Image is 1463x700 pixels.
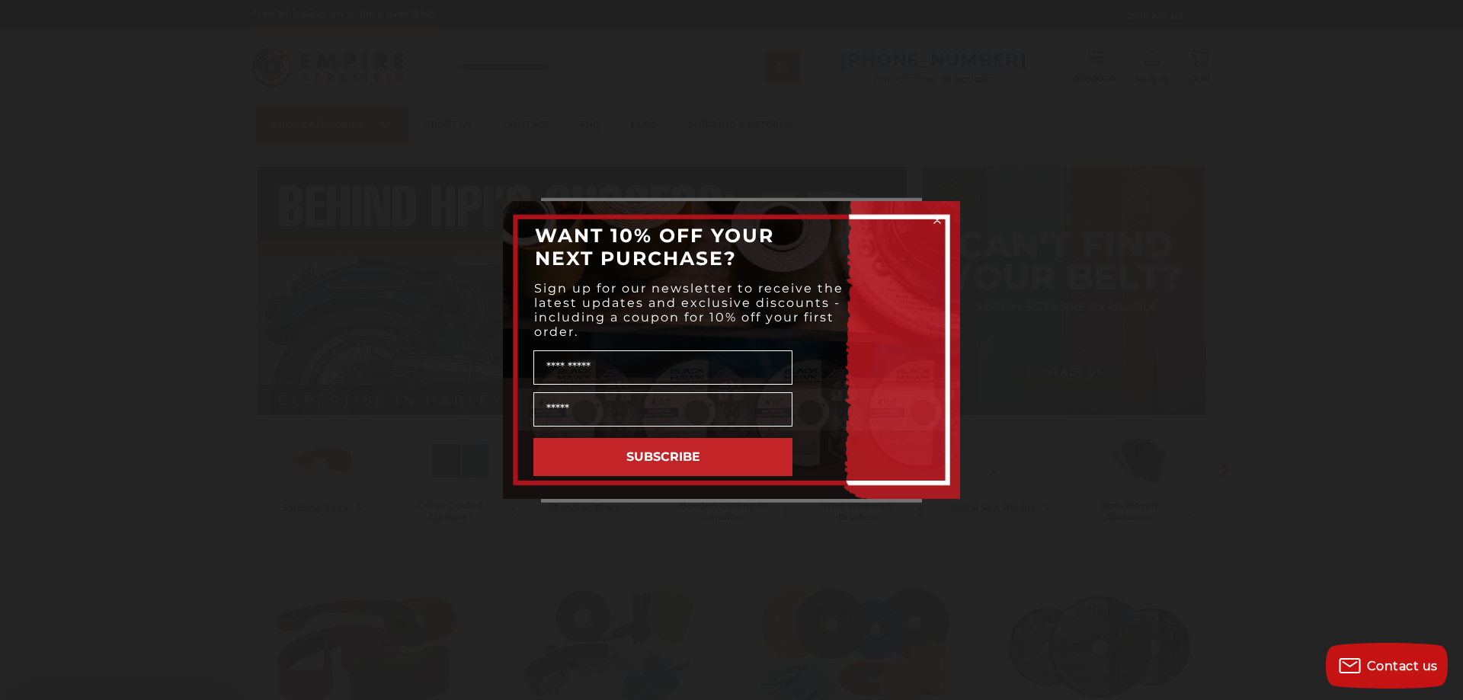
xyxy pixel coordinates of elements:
input: Email [533,392,792,427]
button: Contact us [1326,643,1448,689]
button: Close dialog [930,213,945,228]
span: WANT 10% OFF YOUR NEXT PURCHASE? [535,224,774,270]
span: Contact us [1367,659,1438,673]
button: SUBSCRIBE [533,438,792,476]
span: Sign up for our newsletter to receive the latest updates and exclusive discounts - including a co... [534,281,844,339]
